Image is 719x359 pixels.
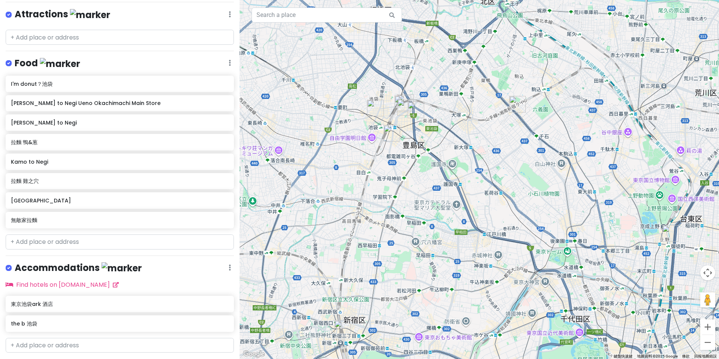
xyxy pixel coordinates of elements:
div: I'm donut？池袋 [397,99,414,116]
h6: I'm donut？池袋 [11,81,229,87]
button: 地圖攝影機控制項 [700,265,715,280]
a: 回報地圖錯誤 [694,354,717,358]
h6: the b 池袋 [11,320,229,327]
a: Find hotels on [DOMAIN_NAME] [6,280,119,289]
img: marker [40,58,80,70]
h6: [PERSON_NAME] to Negi Ueno Okachimachi Main Store [11,100,229,106]
h6: 東京池袋ark 酒店 [11,301,229,307]
a: 在 Google 地圖上開啟這個區域 (開啟新視窗) [241,349,266,359]
img: marker [102,262,142,274]
div: 東京池袋ark 酒店 [408,102,424,118]
input: Search a place [252,8,402,23]
h6: Kamo to Negi [11,158,229,165]
div: 拉麵 鴨&葱 [509,96,526,113]
button: 縮小 [700,335,715,350]
h6: [GEOGRAPHIC_DATA] [11,197,229,204]
div: Ramen Kamo to Negi Ueno Okachimachi Main Store [662,225,679,242]
input: + Add place or address [6,234,234,249]
div: 無敵家拉麵 [384,125,400,141]
button: 放大 [700,319,715,335]
h6: 無敵家拉麵 [11,217,229,224]
input: + Add place or address [6,338,234,353]
div: 銀座 篝 Echika池袋店 [367,100,384,116]
button: 鍵盤快速鍵 [614,354,633,359]
input: + Add place or address [6,30,234,45]
button: 將衣夾人拖曳到地圖上，就能開啟街景服務 [700,292,715,307]
div: 拉麵 雞之穴 [397,94,414,111]
h6: [PERSON_NAME] to Negi [11,119,229,126]
span: 地圖資料 ©2025 Google [637,354,678,358]
div: the b 池袋 [394,96,411,112]
img: Google [241,349,266,359]
img: marker [70,9,110,21]
a: 條款 (在新分頁中開啟) [682,354,690,358]
div: Ramen Kamo to Negi [334,320,351,337]
h6: 拉麵 鴨&葱 [11,139,229,146]
h4: Food [15,57,80,70]
h4: Accommodations [15,262,142,274]
h6: 拉麵 雞之穴 [11,178,229,184]
h4: Attractions [15,8,110,21]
